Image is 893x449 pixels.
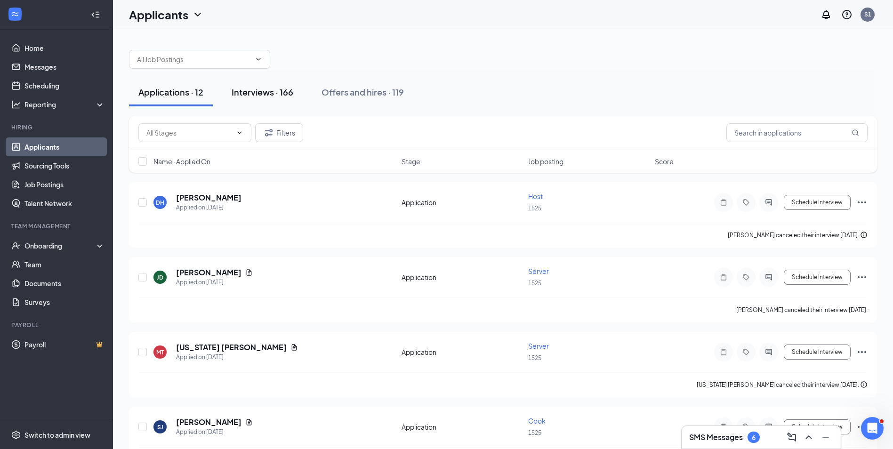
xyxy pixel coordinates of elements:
[176,417,241,427] h5: [PERSON_NAME]
[528,280,541,287] span: 1525
[91,10,100,19] svg: Collapse
[718,423,729,431] svg: Note
[24,241,97,250] div: Onboarding
[718,348,729,356] svg: Note
[236,129,243,136] svg: ChevronDown
[784,419,851,434] button: Schedule Interview
[24,255,105,274] a: Team
[138,86,203,98] div: Applications · 12
[820,432,831,443] svg: Minimize
[740,273,752,281] svg: Tag
[860,231,868,239] svg: Info
[856,421,868,433] svg: Ellipses
[803,432,814,443] svg: ChevronUp
[24,39,105,57] a: Home
[786,432,797,443] svg: ComposeMessage
[784,195,851,210] button: Schedule Interview
[528,429,541,436] span: 1525
[528,342,549,350] span: Server
[784,430,799,445] button: ComposeMessage
[752,433,756,441] div: 6
[245,269,253,276] svg: Document
[24,76,105,95] a: Scheduling
[176,278,253,287] div: Applied on [DATE]
[697,380,868,390] div: [US_STATE] [PERSON_NAME] canceled their interview [DATE].
[718,199,729,206] svg: Note
[864,10,871,18] div: S1
[11,430,21,440] svg: Settings
[655,157,674,166] span: Score
[255,123,303,142] button: Filter Filters
[402,347,523,357] div: Application
[801,430,816,445] button: ChevronUp
[11,100,21,109] svg: Analysis
[821,9,832,20] svg: Notifications
[176,192,241,203] h5: [PERSON_NAME]
[763,348,774,356] svg: ActiveChat
[784,345,851,360] button: Schedule Interview
[24,274,105,293] a: Documents
[528,157,563,166] span: Job posting
[24,175,105,194] a: Job Postings
[263,127,274,138] svg: Filter
[176,427,253,437] div: Applied on [DATE]
[528,267,549,275] span: Server
[856,346,868,358] svg: Ellipses
[157,423,163,431] div: SJ
[176,342,287,353] h5: [US_STATE] [PERSON_NAME]
[736,305,868,315] div: [PERSON_NAME] canceled their interview [DATE].
[528,192,543,200] span: Host
[861,417,884,440] iframe: Intercom live chat
[528,354,541,361] span: 1525
[11,222,103,230] div: Team Management
[232,86,293,98] div: Interviews · 166
[24,430,90,440] div: Switch to admin view
[157,273,163,281] div: JD
[528,205,541,212] span: 1525
[402,157,420,166] span: Stage
[689,432,743,442] h3: SMS Messages
[818,430,833,445] button: Minimize
[740,423,752,431] svg: Tag
[290,344,298,351] svg: Document
[156,199,164,207] div: DH
[860,381,868,388] svg: Info
[718,273,729,281] svg: Note
[11,123,103,131] div: Hiring
[176,267,241,278] h5: [PERSON_NAME]
[528,417,546,425] span: Cook
[245,418,253,426] svg: Document
[402,273,523,282] div: Application
[153,157,210,166] span: Name · Applied On
[24,57,105,76] a: Messages
[11,321,103,329] div: Payroll
[24,335,105,354] a: PayrollCrown
[740,348,752,356] svg: Tag
[726,123,868,142] input: Search in applications
[763,199,774,206] svg: ActiveChat
[841,9,853,20] svg: QuestionInfo
[763,423,774,431] svg: ActiveChat
[146,128,232,138] input: All Stages
[255,56,262,63] svg: ChevronDown
[24,100,105,109] div: Reporting
[192,9,203,20] svg: ChevronDown
[856,272,868,283] svg: Ellipses
[784,270,851,285] button: Schedule Interview
[402,422,523,432] div: Application
[852,129,859,136] svg: MagnifyingGlass
[11,241,21,250] svg: UserCheck
[24,137,105,156] a: Applicants
[856,197,868,208] svg: Ellipses
[176,203,241,212] div: Applied on [DATE]
[763,273,774,281] svg: ActiveChat
[728,231,868,240] div: [PERSON_NAME] canceled their interview [DATE].
[740,199,752,206] svg: Tag
[129,7,188,23] h1: Applicants
[402,198,523,207] div: Application
[10,9,20,19] svg: WorkstreamLogo
[156,348,164,356] div: MT
[176,353,298,362] div: Applied on [DATE]
[137,54,251,64] input: All Job Postings
[24,293,105,312] a: Surveys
